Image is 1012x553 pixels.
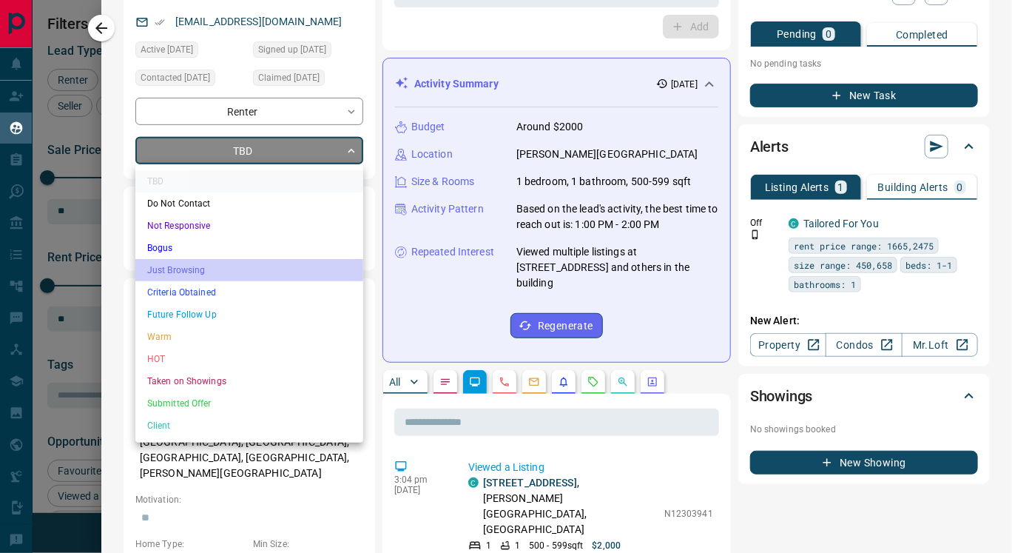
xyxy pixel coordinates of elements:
li: Taken on Showings [135,370,363,392]
li: Not Responsive [135,215,363,237]
li: Do Not Contact [135,192,363,215]
li: Warm [135,326,363,348]
li: Submitted Offer [135,392,363,415]
li: Criteria Obtained [135,281,363,304]
li: Client [135,415,363,437]
li: HOT [135,348,363,370]
li: Just Browsing [135,259,363,281]
li: Future Follow Up [135,304,363,326]
li: Bogus [135,237,363,259]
